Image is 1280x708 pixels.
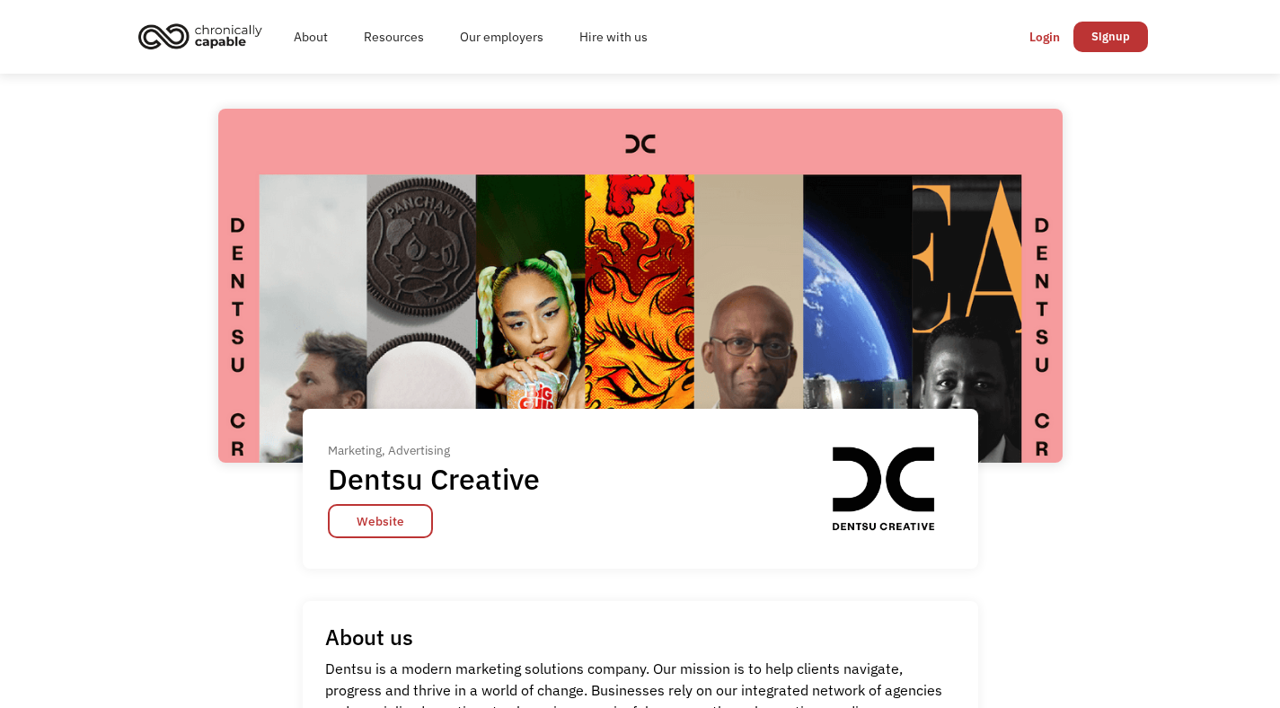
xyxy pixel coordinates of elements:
[1016,22,1073,52] a: Login
[325,624,413,650] h1: About us
[133,16,276,56] a: home
[1029,26,1060,48] div: Login
[346,8,442,66] a: Resources
[133,16,268,56] img: Chronically Capable logo
[1073,22,1148,52] a: Signup
[328,461,540,497] h1: Dentsu Creative
[561,8,666,66] a: Hire with us
[328,439,552,461] div: Marketing, Advertising
[276,8,346,66] a: About
[328,504,433,538] a: Website
[442,8,561,66] a: Our employers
